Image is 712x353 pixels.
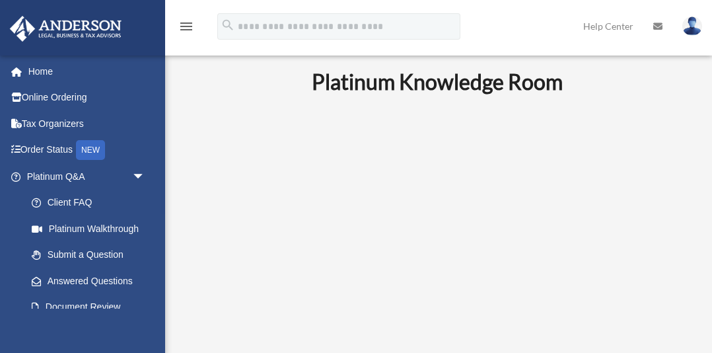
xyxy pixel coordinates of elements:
a: Document Review [18,294,165,321]
a: Answered Questions [18,268,165,294]
a: Submit a Question [18,242,165,268]
i: menu [178,19,194,34]
a: Order StatusNEW [9,137,165,164]
iframe: 231110_Toby_KnowledgeRoom [239,112,635,336]
a: Online Ordering [9,85,165,111]
a: Tax Organizers [9,110,165,137]
a: Platinum Q&Aarrow_drop_down [9,163,165,190]
a: menu [178,23,194,34]
a: Client FAQ [18,190,165,216]
b: Platinum Knowledge Room [312,69,563,95]
a: Platinum Walkthrough [18,216,165,242]
i: search [221,18,235,32]
a: Home [9,58,165,85]
span: arrow_drop_down [132,163,159,190]
img: Anderson Advisors Platinum Portal [6,16,125,42]
div: NEW [76,140,105,160]
img: User Pic [682,17,702,36]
